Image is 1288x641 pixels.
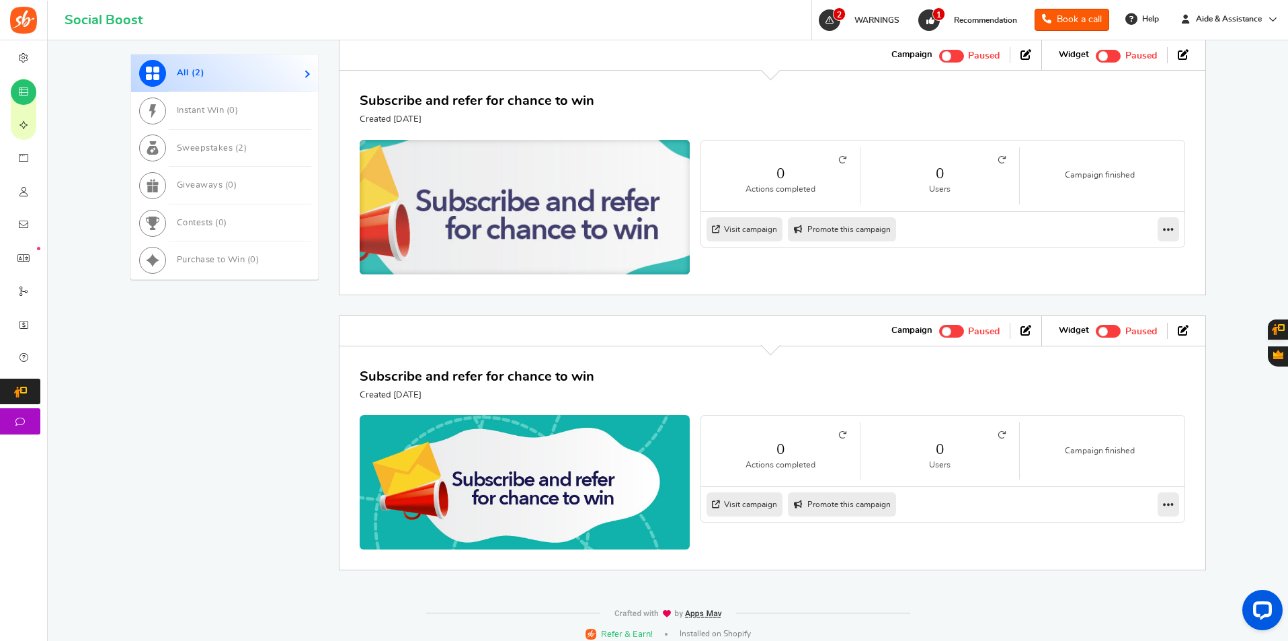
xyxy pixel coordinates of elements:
[1139,13,1159,25] span: Help
[1125,51,1157,61] span: Paused
[177,181,237,190] span: Giveaways ( )
[1191,13,1267,25] span: Aide & Assistance
[1049,47,1167,63] li: Widget activated
[1035,9,1109,31] a: Book a call
[614,609,723,618] img: img-footer.webp
[1125,327,1157,336] span: Paused
[360,389,594,402] p: Created [DATE]
[874,440,1006,459] a: 0
[229,106,235,115] span: 0
[177,69,205,77] span: All ( )
[1120,8,1166,30] a: Help
[788,217,896,241] a: Promote this campaign
[177,106,239,115] span: Instant Win ( )
[177,256,259,264] span: Purchase to Win ( )
[1059,325,1089,337] strong: Widget
[1059,49,1089,61] strong: Widget
[874,459,1006,471] small: Users
[954,16,1017,24] span: Recommendation
[195,69,201,77] span: 2
[707,492,782,517] a: Visit campaign
[1232,585,1288,641] iframe: LiveChat chat widget
[1273,350,1283,359] span: Gratisfaction
[715,184,846,195] small: Actions completed
[817,9,906,31] a: 2 WARNINGS
[360,114,594,126] p: Created [DATE]
[360,94,594,108] a: Subscribe and refer for chance to win
[177,218,227,227] span: Contests ( )
[238,143,244,152] span: 2
[665,633,668,636] span: |
[968,51,1000,61] span: Paused
[891,49,932,61] strong: Campaign
[715,459,846,471] small: Actions completed
[874,184,1006,195] small: Users
[854,16,899,24] span: WARNINGS
[833,7,846,21] span: 2
[917,9,1024,31] a: 1 Recommendation
[586,628,653,640] a: Refer & Earn!
[177,143,247,152] span: Sweepstakes ( )
[65,13,143,28] h1: Social Boost
[874,164,1006,184] a: 0
[218,218,225,227] span: 0
[37,247,40,250] em: New
[715,440,846,459] a: 0
[1268,346,1288,367] button: Gratisfaction
[891,325,932,337] strong: Campaign
[715,164,846,184] a: 0
[1033,169,1166,181] small: Campaign finished
[250,256,256,264] span: 0
[932,7,945,21] span: 1
[707,217,782,241] a: Visit campaign
[228,181,234,190] span: 0
[360,370,594,383] a: Subscribe and refer for chance to win
[680,628,751,640] span: Installed on Shopify
[10,7,37,34] img: Social Boost
[788,492,896,517] a: Promote this campaign
[1049,323,1167,339] li: Widget activated
[968,327,1000,336] span: Paused
[1033,445,1166,457] small: Campaign finished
